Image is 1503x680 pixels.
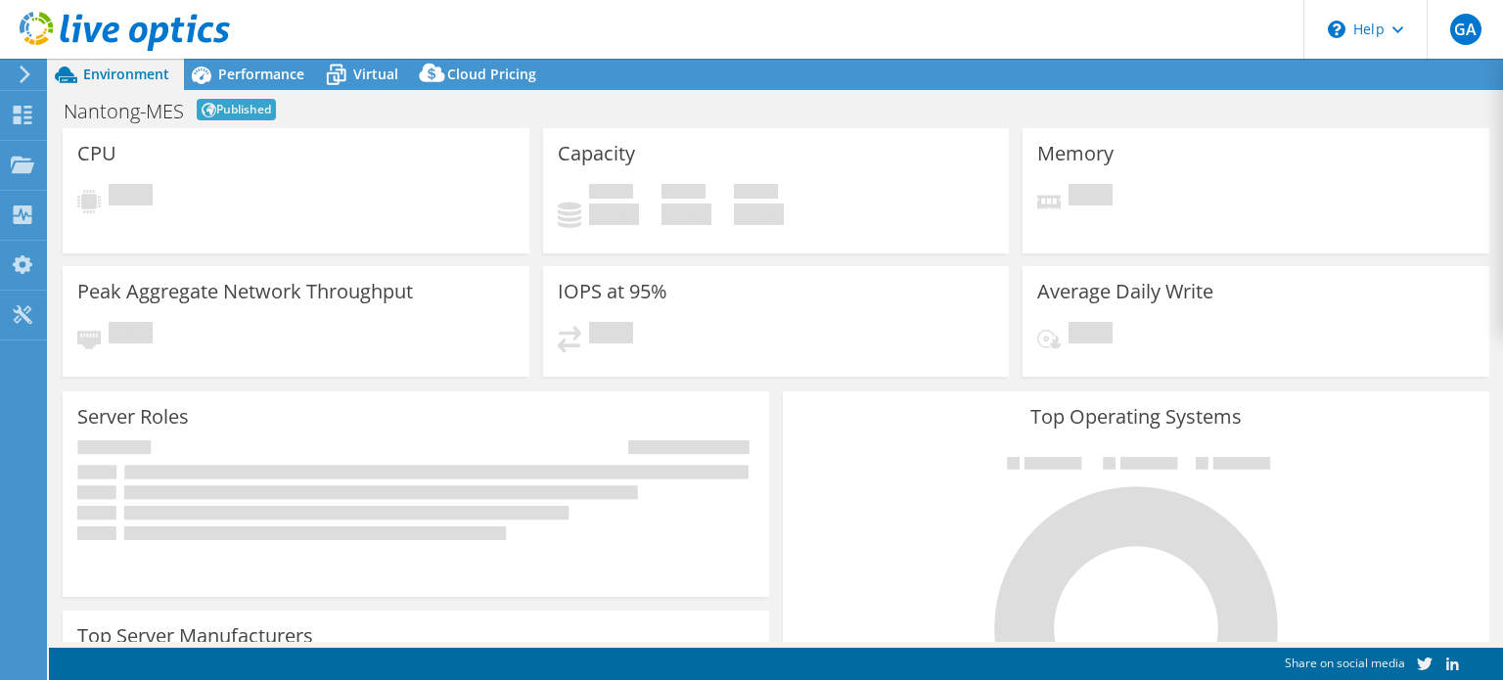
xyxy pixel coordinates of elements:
[64,102,184,121] h1: Nantong-MES
[447,65,536,83] span: Cloud Pricing
[109,322,153,348] span: Pending
[109,184,153,210] span: Pending
[589,204,639,225] h4: 0 GiB
[1037,281,1213,302] h3: Average Daily Write
[661,184,706,204] span: Free
[661,204,711,225] h4: 0 GiB
[1037,143,1114,164] h3: Memory
[1328,21,1345,38] svg: \n
[83,65,169,83] span: Environment
[77,281,413,302] h3: Peak Aggregate Network Throughput
[797,406,1475,428] h3: Top Operating Systems
[589,322,633,348] span: Pending
[734,184,778,204] span: Total
[218,65,304,83] span: Performance
[77,406,189,428] h3: Server Roles
[558,143,635,164] h3: Capacity
[558,281,667,302] h3: IOPS at 95%
[353,65,398,83] span: Virtual
[1069,184,1113,210] span: Pending
[1450,14,1481,45] span: GA
[734,204,784,225] h4: 0 GiB
[1069,322,1113,348] span: Pending
[77,143,116,164] h3: CPU
[1285,655,1405,671] span: Share on social media
[589,184,633,204] span: Used
[197,99,276,120] span: Published
[77,625,313,647] h3: Top Server Manufacturers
